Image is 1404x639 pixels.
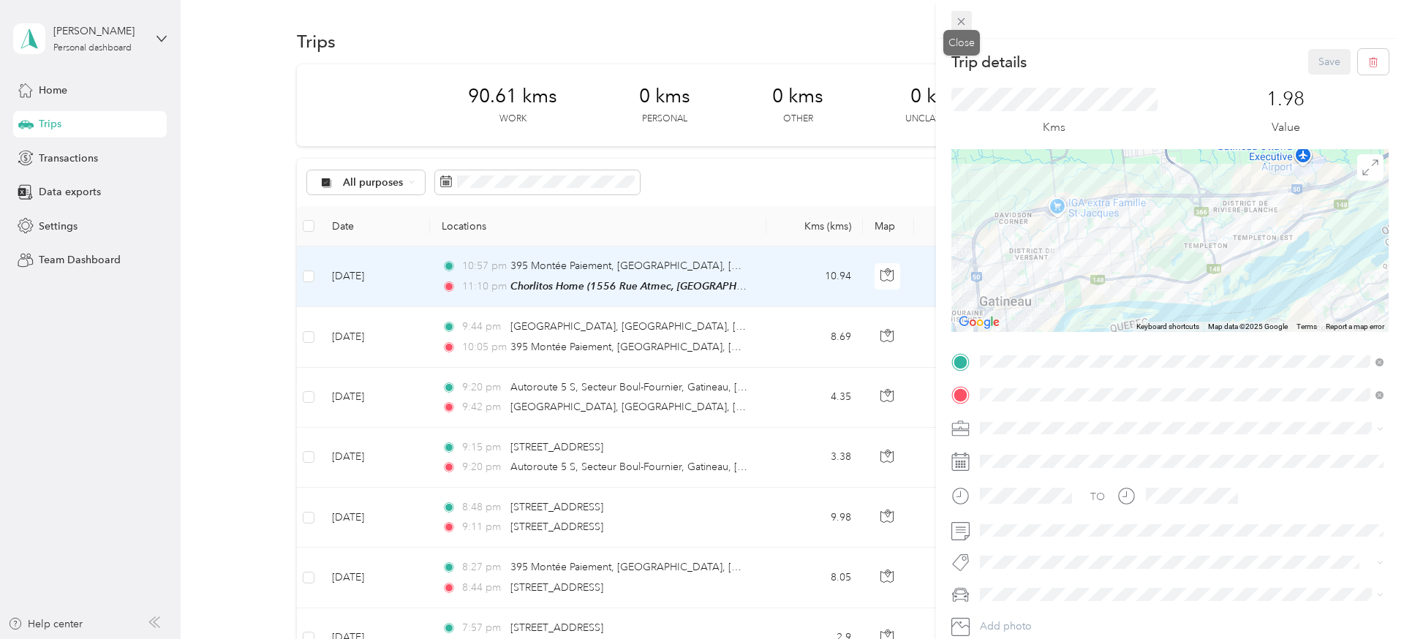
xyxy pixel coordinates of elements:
a: Report a map error [1326,322,1384,330]
button: Keyboard shortcuts [1136,322,1199,332]
a: Terms (opens in new tab) [1297,322,1317,330]
span: Map data ©2025 Google [1208,322,1288,330]
div: Close [943,30,980,56]
p: Kms [1043,118,1065,137]
p: Value [1272,118,1300,137]
p: 1.98 [1267,88,1305,111]
iframe: Everlance-gr Chat Button Frame [1322,557,1404,639]
a: Open this area in Google Maps (opens a new window) [955,313,1003,332]
p: Trip details [951,52,1027,72]
button: Add photo [975,616,1389,637]
img: Google [955,313,1003,332]
div: TO [1090,489,1105,504]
